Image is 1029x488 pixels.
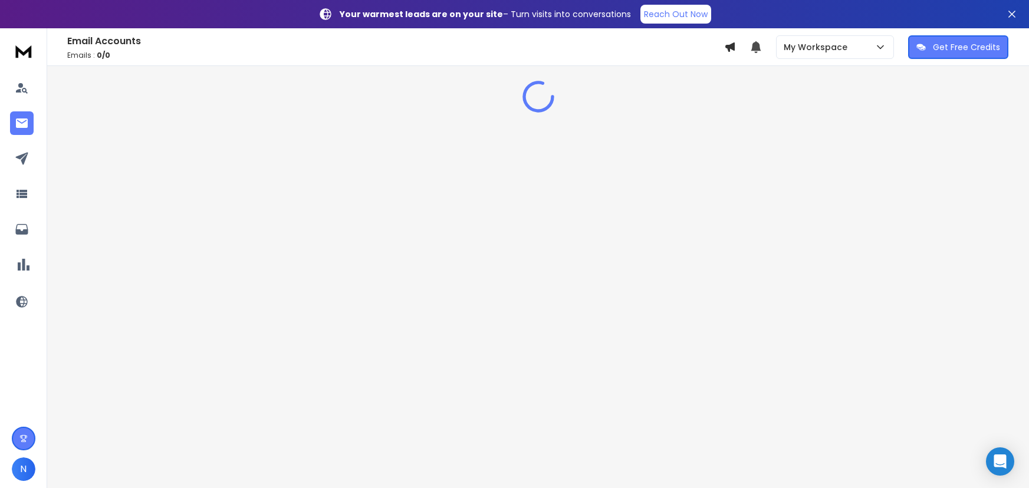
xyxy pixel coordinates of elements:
[640,5,711,24] a: Reach Out Now
[97,50,110,60] span: 0 / 0
[784,41,852,53] p: My Workspace
[340,8,503,20] strong: Your warmest leads are on your site
[12,457,35,481] button: N
[12,40,35,62] img: logo
[908,35,1008,59] button: Get Free Credits
[340,8,631,20] p: – Turn visits into conversations
[933,41,1000,53] p: Get Free Credits
[644,8,708,20] p: Reach Out Now
[986,447,1014,476] div: Open Intercom Messenger
[67,34,724,48] h1: Email Accounts
[67,51,724,60] p: Emails :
